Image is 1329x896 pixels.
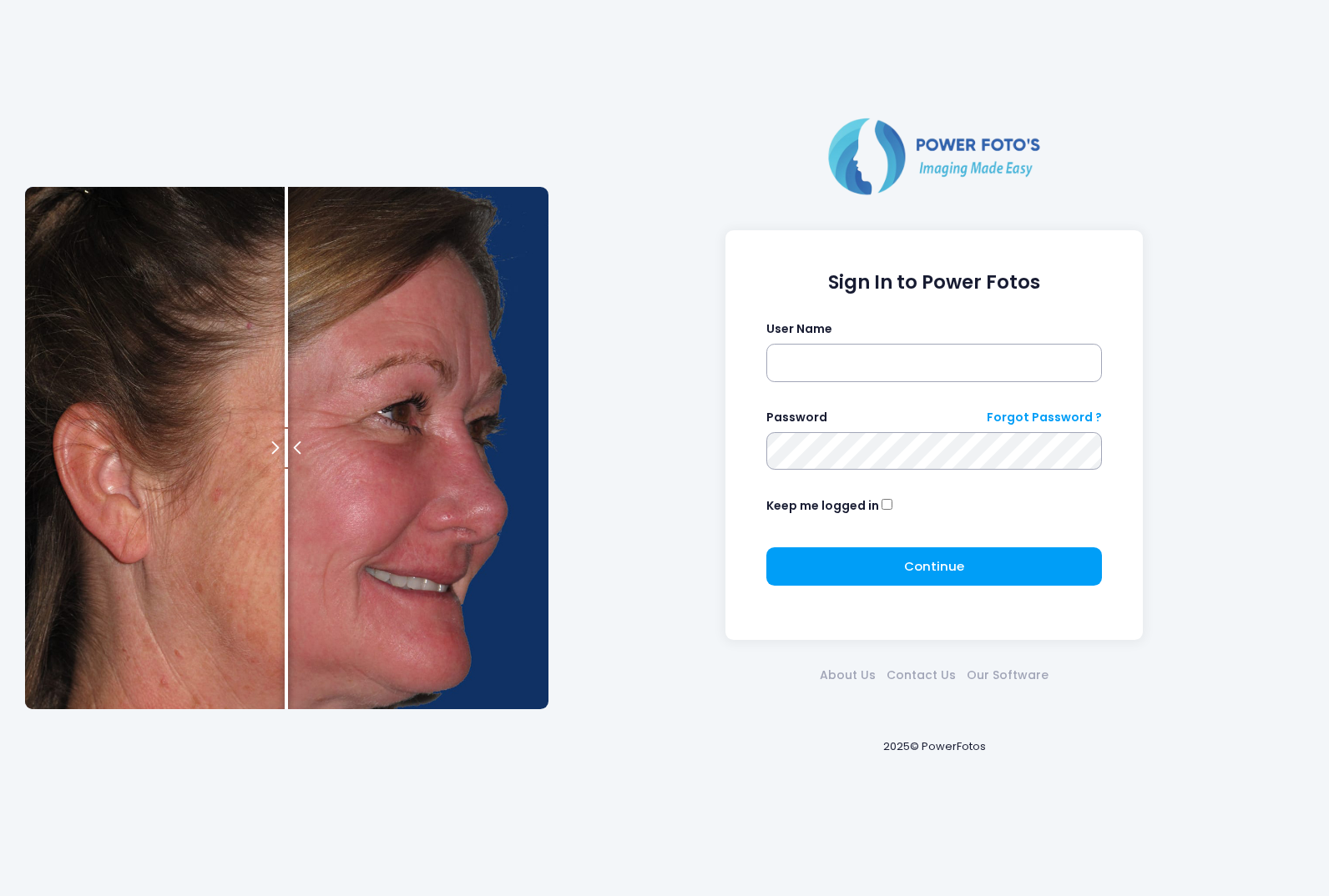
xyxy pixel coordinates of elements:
img: Logo [821,114,1047,198]
label: Keep me logged in [766,497,879,515]
a: Our Software [962,667,1054,684]
a: Forgot Password ? [987,409,1102,426]
a: Contact Us [882,667,962,684]
h1: Sign In to Power Fotos [766,271,1103,294]
a: About Us [815,667,882,684]
span: Continue [904,557,964,575]
label: Password [766,409,827,426]
div: 2025© PowerFotos [564,712,1304,783]
label: User Name [766,320,832,338]
button: Continue [766,547,1103,586]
